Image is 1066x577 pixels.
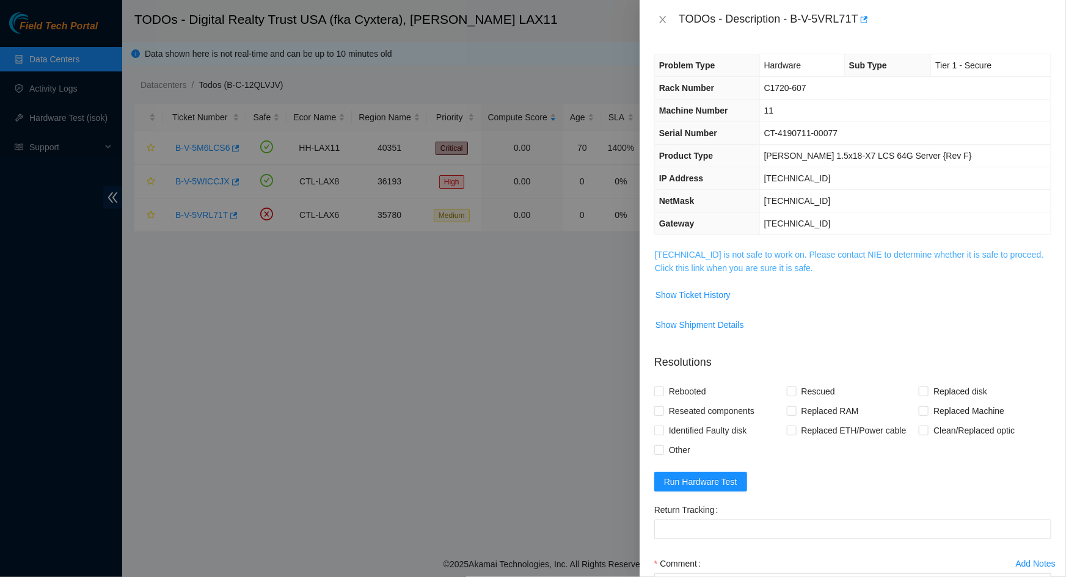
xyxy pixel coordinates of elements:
div: Add Notes [1016,559,1056,568]
input: Return Tracking [654,520,1051,539]
label: Comment [654,554,706,573]
span: Replaced ETH/Power cable [797,421,911,440]
span: Run Hardware Test [664,475,737,488]
span: Hardware [764,60,801,70]
span: Replaced Machine [929,401,1009,421]
span: Other [664,440,695,460]
span: Tier 1 - Secure [935,60,991,70]
span: [PERSON_NAME] 1.5x18-X7 LCS 64G Server {Rev F} [764,151,972,161]
span: close [658,15,668,24]
span: Reseated components [664,401,759,421]
span: IP Address [659,173,703,183]
button: Close [654,14,671,26]
span: Sub Type [849,60,887,70]
span: Identified Faulty disk [664,421,752,440]
button: Show Shipment Details [655,315,745,335]
span: Rack Number [659,83,714,93]
span: [TECHNICAL_ID] [764,196,831,206]
span: [TECHNICAL_ID] [764,173,831,183]
button: Run Hardware Test [654,472,747,492]
a: [TECHNICAL_ID] is not safe to work on. Please contact NIE to determine whether it is safe to proc... [655,250,1044,273]
span: C1720-607 [764,83,806,93]
span: Gateway [659,219,695,228]
span: Rescued [797,382,840,401]
div: TODOs - Description - B-V-5VRL71T [679,10,1051,29]
span: NetMask [659,196,695,206]
p: Resolutions [654,344,1051,371]
span: Serial Number [659,128,717,138]
span: Show Ticket History [655,288,731,302]
span: Clean/Replaced optic [929,421,1020,440]
button: Show Ticket History [655,285,731,305]
span: CT-4190711-00077 [764,128,838,138]
span: Replaced RAM [797,401,864,421]
span: [TECHNICAL_ID] [764,219,831,228]
span: Product Type [659,151,713,161]
span: Machine Number [659,106,728,115]
span: Replaced disk [929,382,992,401]
span: Rebooted [664,382,711,401]
span: Show Shipment Details [655,318,744,332]
label: Return Tracking [654,500,723,520]
span: 11 [764,106,774,115]
button: Add Notes [1015,554,1056,573]
span: Problem Type [659,60,715,70]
